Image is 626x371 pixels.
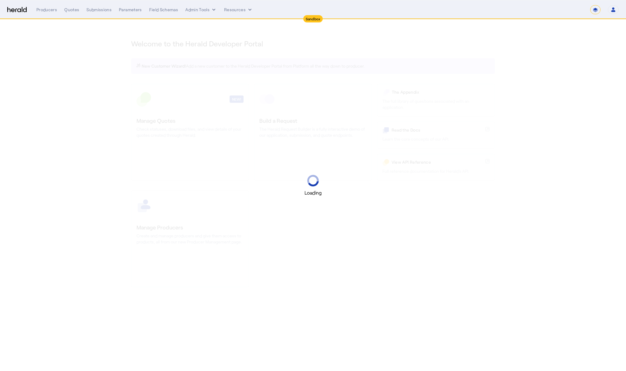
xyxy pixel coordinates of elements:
[185,7,217,13] button: internal dropdown menu
[224,7,253,13] button: Resources dropdown menu
[7,7,27,13] img: Herald Logo
[303,15,323,22] div: Sandbox
[86,7,112,13] div: Submissions
[149,7,178,13] div: Field Schemas
[64,7,79,13] div: Quotes
[119,7,142,13] div: Parameters
[36,7,57,13] div: Producers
